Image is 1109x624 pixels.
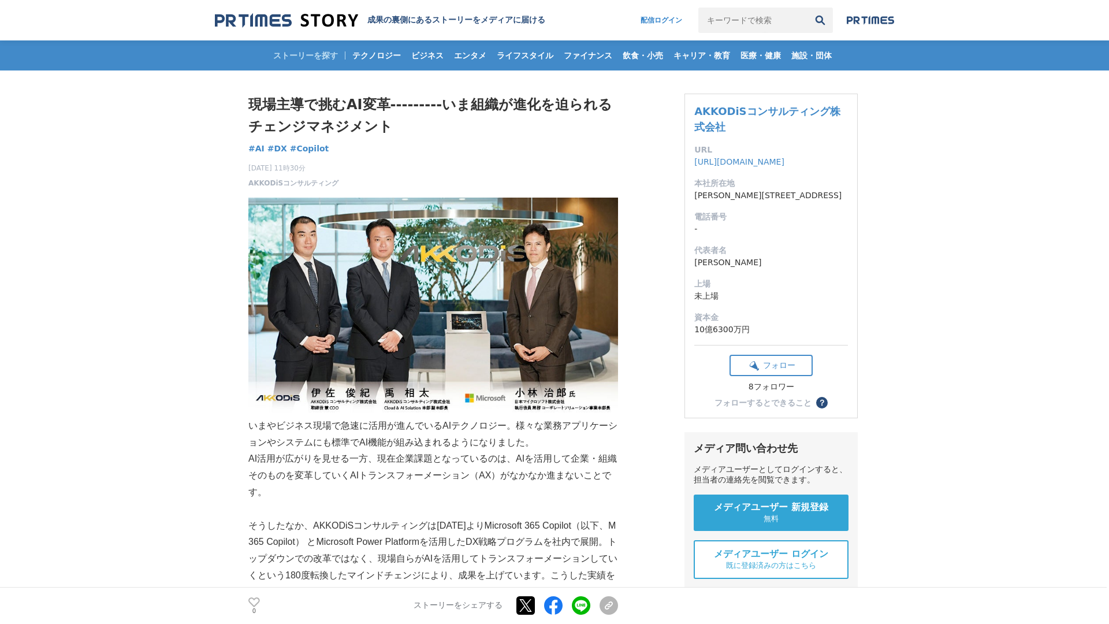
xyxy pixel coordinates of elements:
[449,50,491,61] span: エンタメ
[248,143,265,154] span: #AI
[618,50,668,61] span: 飲食・小売
[694,290,848,302] dd: 未上場
[764,514,779,524] span: 無料
[730,355,813,376] button: フォロー
[559,40,617,70] a: ファイナンス
[618,40,668,70] a: 飲食・小売
[807,8,833,33] button: 検索
[267,143,287,154] span: #DX
[290,143,329,154] span: #Copilot
[787,40,836,70] a: 施設・団体
[248,94,618,138] h1: 現場主導で挑むAI変革---------いま組織が進化を迫られるチェンジマネジメント
[449,40,491,70] a: エンタメ
[215,13,358,28] img: 成果の裏側にあるストーリーをメディアに届ける
[694,190,848,202] dd: [PERSON_NAME][STREET_ADDRESS]
[694,211,848,223] dt: 電話番号
[248,418,618,451] p: いまやビジネス現場で急速に活用が進んでいるAIテクノロジー。様々な業務アプリケーションやシステムにも標準でAI機能が組み込まれるようになりました。
[694,495,849,531] a: メディアユーザー 新規登録 無料
[736,40,786,70] a: 医療・健康
[248,163,338,173] span: [DATE] 11時30分
[787,50,836,61] span: 施設・団体
[694,311,848,324] dt: 資本金
[407,40,448,70] a: ビジネス
[248,451,618,500] p: AI活用が広がりを見せる一方、現在企業課題となっているのは、AIを活用して企業・組織そのものを変革していくAIトランスフォーメーション（AX）がなかなか進まないことです。
[694,540,849,579] a: メディアユーザー ログイン 既に登録済みの方はこちら
[714,399,812,407] div: フォローするとできること
[698,8,807,33] input: キーワードで検索
[694,441,849,455] div: メディア問い合わせ先
[492,40,558,70] a: ライフスタイル
[694,223,848,235] dd: -
[847,16,894,25] img: prtimes
[726,560,816,571] span: 既に登録済みの方はこちら
[407,50,448,61] span: ビジネス
[818,399,826,407] span: ？
[215,13,545,28] a: 成果の裏側にあるストーリーをメディアに届ける 成果の裏側にあるストーリーをメディアに届ける
[248,608,260,614] p: 0
[736,50,786,61] span: 医療・健康
[694,278,848,290] dt: 上場
[694,257,848,269] dd: [PERSON_NAME]
[669,50,735,61] span: キャリア・教育
[694,177,848,190] dt: 本社所在地
[629,8,694,33] a: 配信ログイン
[669,40,735,70] a: キャリア・教育
[694,157,784,166] a: [URL][DOMAIN_NAME]
[492,50,558,61] span: ライフスタイル
[694,105,840,133] a: AKKODiSコンサルティング株式会社
[730,382,813,392] div: 8フォロワー
[348,50,405,61] span: テクノロジー
[414,601,503,611] p: ストーリーをシェアする
[694,465,849,485] div: メディアユーザーとしてログインすると、担当者の連絡先を閲覧できます。
[248,143,265,155] a: #AI
[267,143,287,155] a: #DX
[559,50,617,61] span: ファイナンス
[714,548,828,560] span: メディアユーザー ログイン
[248,178,338,188] a: AKKODiSコンサルティング
[348,40,405,70] a: テクノロジー
[694,244,848,257] dt: 代表者名
[694,144,848,156] dt: URL
[248,198,618,418] img: thumbnail_66cfa950-8a07-11f0-80eb-f5006d99917d.png
[694,324,848,336] dd: 10億6300万円
[816,397,828,408] button: ？
[290,143,329,155] a: #Copilot
[714,502,828,514] span: メディアユーザー 新規登録
[367,15,545,25] h2: 成果の裏側にあるストーリーをメディアに届ける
